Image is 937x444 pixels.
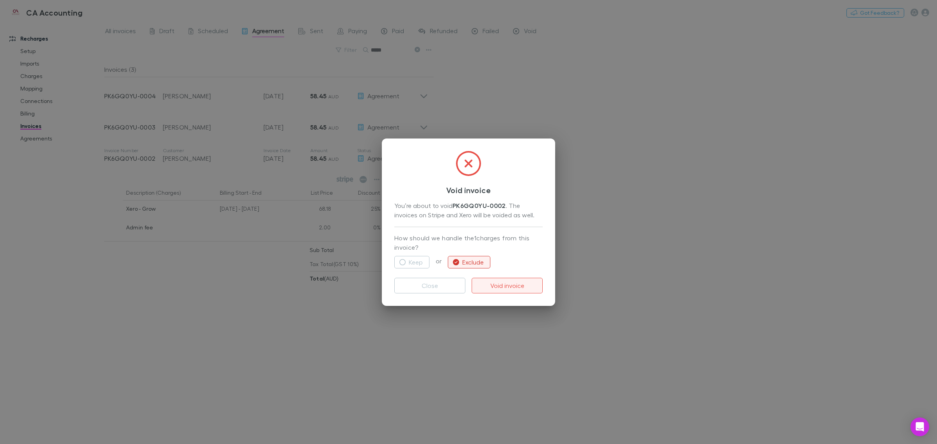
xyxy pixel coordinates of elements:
[448,256,490,268] button: Exclude
[394,185,543,195] h3: Void invoice
[472,278,543,293] button: Void invoice
[394,233,543,253] p: How should we handle the 1 charges from this invoice?
[452,202,506,210] strong: PK6GQ0YU-0002
[394,256,429,268] button: Keep
[394,201,543,220] div: You’re about to void . The invoices on Stripe and Xero will be voided as well.
[429,257,448,265] span: or
[394,278,465,293] button: Close
[910,417,929,436] div: Open Intercom Messenger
